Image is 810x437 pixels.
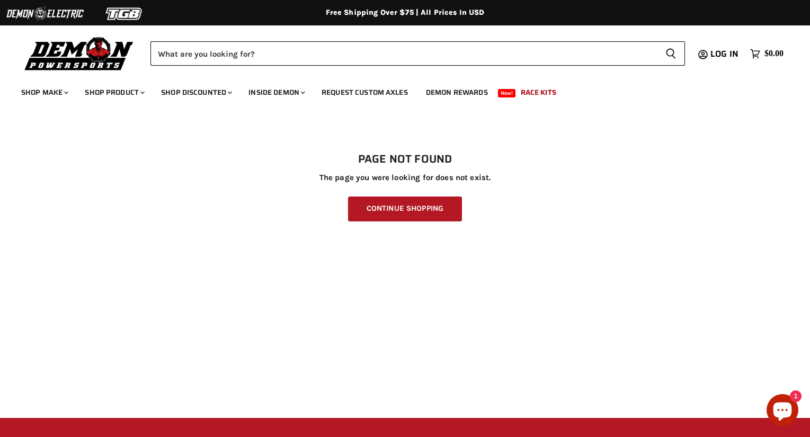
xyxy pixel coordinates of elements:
span: Log in [710,47,738,60]
a: Race Kits [513,82,564,103]
h1: Page not found [21,153,789,166]
a: Request Custom Axles [314,82,416,103]
span: $0.00 [764,49,784,59]
img: Demon Electric Logo 2 [5,4,85,24]
a: Demon Rewards [418,82,496,103]
span: New! [498,89,516,97]
p: The page you were looking for does not exist. [21,173,789,182]
input: Search [150,41,657,66]
a: Shop Discounted [153,82,238,103]
ul: Main menu [13,77,781,103]
a: Continue Shopping [348,197,462,221]
img: Demon Powersports [21,34,137,72]
inbox-online-store-chat: Shopify online store chat [763,394,802,429]
a: Shop Make [13,82,75,103]
button: Search [657,41,685,66]
a: Shop Product [77,82,151,103]
a: Log in [706,49,745,59]
img: TGB Logo 2 [85,4,164,24]
a: Inside Demon [241,82,311,103]
form: Product [150,41,685,66]
a: $0.00 [745,46,789,61]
